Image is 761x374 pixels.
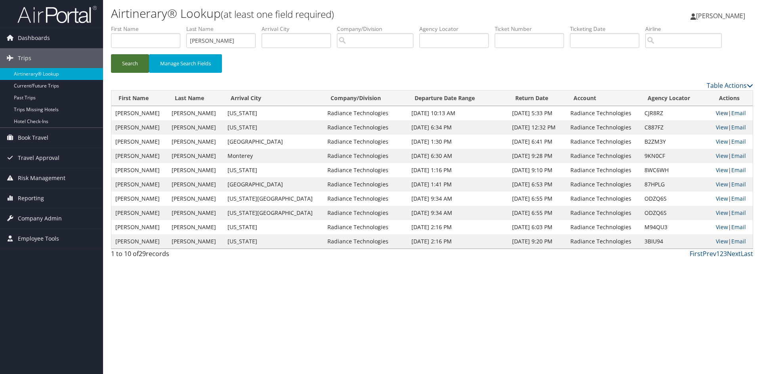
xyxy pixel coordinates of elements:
[323,234,407,249] td: Radiance Technologies
[723,249,727,258] a: 3
[508,220,566,234] td: [DATE] 6:03 PM
[508,206,566,220] td: [DATE] 6:55 PM
[407,135,508,149] td: [DATE] 1:30 PM
[566,106,641,120] td: Radiance Technologies
[720,249,723,258] a: 2
[508,135,566,149] td: [DATE] 6:41 PM
[168,192,224,206] td: [PERSON_NAME]
[224,106,323,120] td: [US_STATE]
[224,149,323,163] td: Monterey
[18,28,50,48] span: Dashboards
[566,234,641,249] td: Radiance Technologies
[18,209,62,228] span: Company Admin
[18,148,59,168] span: Travel Approval
[731,138,746,145] a: Email
[508,120,566,135] td: [DATE] 12:32 PM
[111,192,168,206] td: [PERSON_NAME]
[139,249,146,258] span: 29
[224,220,323,234] td: [US_STATE]
[221,8,334,21] small: (at least one field required)
[716,109,728,117] a: View
[716,249,720,258] a: 1
[712,234,753,249] td: |
[570,25,645,33] label: Ticketing Date
[712,120,753,135] td: |
[168,177,224,192] td: [PERSON_NAME]
[716,223,728,231] a: View
[111,135,168,149] td: [PERSON_NAME]
[566,177,641,192] td: Radiance Technologies
[712,220,753,234] td: |
[566,192,641,206] td: Radiance Technologies
[727,249,741,258] a: Next
[262,25,337,33] label: Arrival City
[407,163,508,177] td: [DATE] 1:16 PM
[716,166,728,174] a: View
[168,135,224,149] td: [PERSON_NAME]
[641,220,712,234] td: M94QU3
[731,109,746,117] a: Email
[323,106,407,120] td: Radiance Technologies
[18,188,44,208] span: Reporting
[641,163,712,177] td: 8WC6WH
[508,106,566,120] td: [DATE] 5:33 PM
[407,206,508,220] td: [DATE] 9:34 AM
[716,123,728,131] a: View
[168,234,224,249] td: [PERSON_NAME]
[111,120,168,135] td: [PERSON_NAME]
[731,180,746,188] a: Email
[731,195,746,202] a: Email
[712,163,753,177] td: |
[712,177,753,192] td: |
[111,149,168,163] td: [PERSON_NAME]
[323,192,407,206] td: Radiance Technologies
[407,192,508,206] td: [DATE] 9:34 AM
[111,91,168,106] th: First Name: activate to sort column ascending
[690,4,753,28] a: [PERSON_NAME]
[323,206,407,220] td: Radiance Technologies
[407,220,508,234] td: [DATE] 2:16 PM
[111,25,186,33] label: First Name
[224,120,323,135] td: [US_STATE]
[566,135,641,149] td: Radiance Technologies
[111,220,168,234] td: [PERSON_NAME]
[18,168,65,188] span: Risk Management
[168,149,224,163] td: [PERSON_NAME]
[716,237,728,245] a: View
[407,106,508,120] td: [DATE] 10:13 AM
[641,234,712,249] td: 3BIU94
[111,163,168,177] td: [PERSON_NAME]
[566,206,641,220] td: Radiance Technologies
[186,25,262,33] label: Last Name
[508,91,566,106] th: Return Date: activate to sort column ascending
[224,206,323,220] td: [US_STATE][GEOGRAPHIC_DATA]
[641,106,712,120] td: CJR8RZ
[224,192,323,206] td: [US_STATE][GEOGRAPHIC_DATA]
[712,149,753,163] td: |
[407,149,508,163] td: [DATE] 6:30 AM
[716,180,728,188] a: View
[224,135,323,149] td: [GEOGRAPHIC_DATA]
[508,177,566,192] td: [DATE] 6:53 PM
[17,5,97,24] img: airportal-logo.png
[508,192,566,206] td: [DATE] 6:55 PM
[731,123,746,131] a: Email
[168,91,224,106] th: Last Name: activate to sort column ascending
[645,25,728,33] label: Airline
[224,163,323,177] td: [US_STATE]
[111,5,539,22] h1: Airtinerary® Lookup
[18,128,48,148] span: Book Travel
[641,120,712,135] td: C887FZ
[641,192,712,206] td: ODZQ6S
[508,234,566,249] td: [DATE] 9:20 PM
[731,237,746,245] a: Email
[716,138,728,145] a: View
[495,25,570,33] label: Ticket Number
[712,192,753,206] td: |
[168,206,224,220] td: [PERSON_NAME]
[323,149,407,163] td: Radiance Technologies
[168,220,224,234] td: [PERSON_NAME]
[712,206,753,220] td: |
[18,229,59,249] span: Employee Tools
[731,152,746,159] a: Email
